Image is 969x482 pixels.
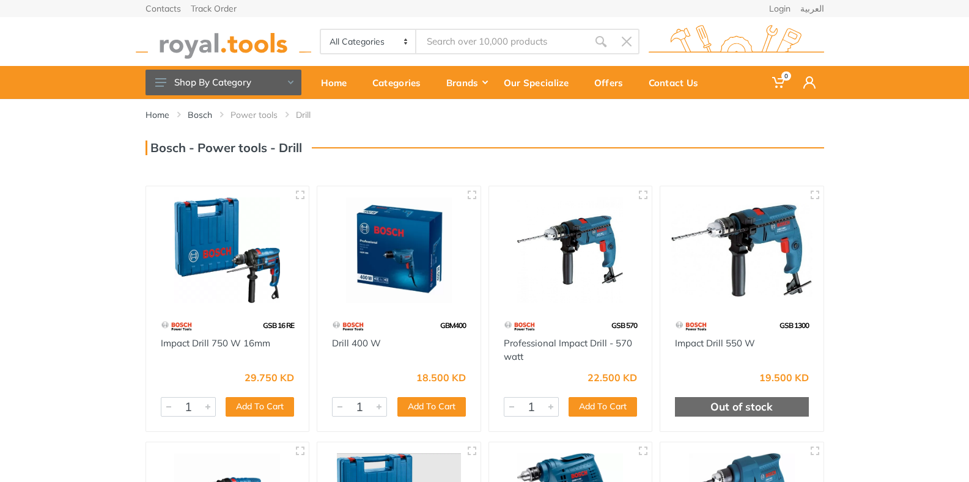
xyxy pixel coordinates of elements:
[157,197,298,303] img: Royal Tools - Impact Drill 750 W 16mm
[649,25,824,59] img: royal.tools Logo
[779,321,809,330] span: GSB 1300
[416,29,588,54] input: Site search
[364,70,438,95] div: Categories
[191,4,237,13] a: Track Order
[364,66,438,99] a: Categories
[588,373,637,382] div: 22.500 KD
[586,70,640,95] div: Offers
[500,197,641,303] img: Royal Tools - Professional Impact Drill - 570 watt
[161,337,270,349] a: Impact Drill 750 W 16mm
[586,66,640,99] a: Offers
[569,397,637,417] button: Add To Cart
[296,109,329,121] li: Drill
[759,373,809,382] div: 19.500 KD
[675,397,809,417] div: Out of stock
[495,66,586,99] a: Our Specialize
[332,315,364,337] img: 55.webp
[136,25,311,59] img: royal.tools Logo
[611,321,637,330] span: GSB 570
[640,70,715,95] div: Contact Us
[440,321,466,330] span: GBM400
[671,197,812,303] img: Royal Tools - Impact Drill 550 W
[328,197,470,303] img: Royal Tools - Drill 400 W
[312,66,364,99] a: Home
[504,315,536,337] img: 55.webp
[146,4,181,13] a: Contacts
[312,70,364,95] div: Home
[161,315,193,337] img: 55.webp
[321,30,417,53] select: Category
[188,109,212,121] a: Bosch
[230,109,278,121] a: Power tools
[146,109,169,121] a: Home
[263,321,294,330] span: GSB 16 RE
[675,337,755,349] a: Impact Drill 550 W
[769,4,790,13] a: Login
[146,109,824,121] nav: breadcrumb
[438,70,495,95] div: Brands
[764,66,795,99] a: 0
[416,373,466,382] div: 18.500 KD
[800,4,824,13] a: العربية
[146,70,301,95] button: Shop By Category
[781,71,791,81] span: 0
[504,337,632,363] a: Professional Impact Drill - 570 watt
[495,70,586,95] div: Our Specialize
[226,397,294,417] button: Add To Cart
[675,315,707,337] img: 55.webp
[245,373,294,382] div: 29.750 KD
[332,337,381,349] a: Drill 400 W
[146,141,302,155] h3: Bosch - Power tools - Drill
[397,397,466,417] button: Add To Cart
[640,66,715,99] a: Contact Us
